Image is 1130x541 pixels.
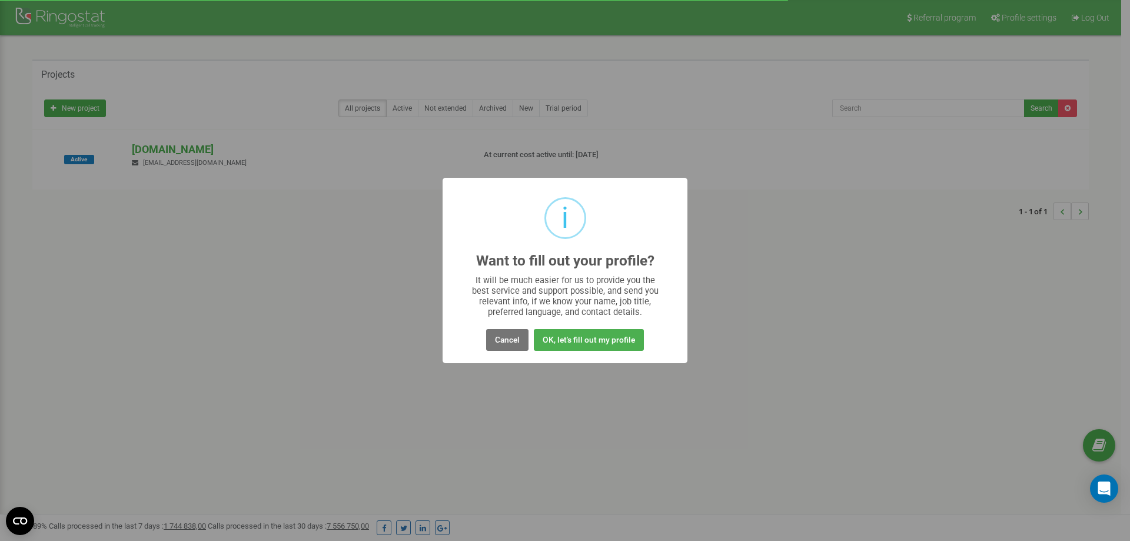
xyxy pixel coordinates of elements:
div: i [561,199,569,237]
button: Cancel [486,329,529,351]
button: Open CMP widget [6,507,34,535]
h2: Want to fill out your profile? [476,253,654,269]
button: OK, let's fill out my profile [534,329,644,351]
div: Open Intercom Messenger [1090,474,1118,503]
div: It will be much easier for us to provide you the best service and support possible, and send you ... [466,275,664,317]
